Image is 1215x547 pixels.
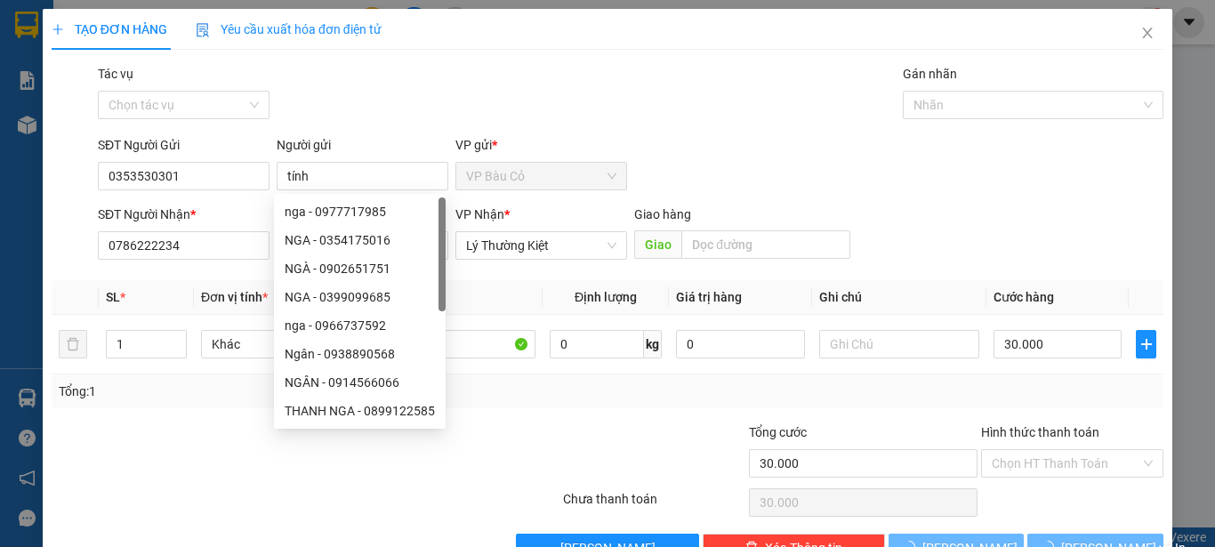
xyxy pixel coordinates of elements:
input: 0 [676,330,804,358]
div: NGA - 0354175016 [285,230,435,250]
span: Giao hàng [634,207,691,221]
label: Gán nhãn [903,67,957,81]
div: 0786115924 [15,58,159,83]
div: mỹ trâm [172,58,316,79]
span: plus [1137,337,1155,351]
div: Lý Thường Kiệt [172,15,316,58]
div: NGÀ - 0902651751 [285,259,435,278]
span: Tổng cước [749,425,807,439]
button: Close [1122,9,1172,59]
label: Hình thức thanh toán [981,425,1099,439]
span: Đơn vị tính [201,290,268,304]
th: Ghi chú [812,280,986,315]
span: Cước hàng [994,290,1054,304]
div: nga - 0966737592 [274,311,446,340]
input: Ghi Chú [819,330,979,358]
span: kg [644,330,662,358]
span: Gửi: [15,17,43,36]
span: VP Bàu Cỏ [466,163,616,189]
div: Chưa thanh toán [561,489,747,520]
div: 30.000 [13,115,162,136]
div: Tổng: 1 [59,382,471,401]
div: SĐT Người Gửi [98,135,270,155]
div: NGÂN - 0914566066 [274,368,446,397]
span: Lý Thường Kiệt [466,232,616,259]
div: Ngân - 0938890568 [285,344,435,364]
div: NGÀ - 0902651751 [274,254,446,283]
span: CR : [13,117,41,135]
button: delete [59,330,87,358]
div: THANH NGA - 0899122585 [274,397,446,425]
span: Yêu cầu xuất hóa đơn điện tử [196,22,382,36]
span: Nhận: [172,17,213,36]
span: plus [52,23,64,36]
button: plus [1136,330,1156,358]
img: icon [196,23,210,37]
div: NGA - 0399099685 [285,287,435,307]
span: Định lượng [575,290,637,304]
div: nga - 0977717985 [274,197,446,226]
span: Giá trị hàng [676,290,742,304]
span: VP Nhận [455,207,504,221]
div: Người gửi [277,135,448,155]
div: THANH NGA - 0899122585 [285,401,435,421]
div: NGA - 0354175016 [274,226,446,254]
span: Giao [634,230,681,259]
span: SL [106,290,120,304]
div: c liem [15,36,159,58]
span: close [1140,26,1155,40]
div: VP gửi [455,135,627,155]
div: 0924577203 [172,79,316,104]
div: NGA - 0399099685 [274,283,446,311]
span: TẠO ĐƠN HÀNG [52,22,167,36]
div: Ngân - 0938890568 [274,340,446,368]
div: nga - 0966737592 [285,316,435,335]
input: Dọc đường [681,230,850,259]
div: SĐT Người Nhận [98,205,270,224]
span: Khác [212,331,350,358]
div: nga - 0977717985 [285,202,435,221]
div: NGÂN - 0914566066 [285,373,435,392]
div: VP Bàu Cỏ [15,15,159,36]
label: Tác vụ [98,67,133,81]
input: VD: Bàn, Ghế [375,330,535,358]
